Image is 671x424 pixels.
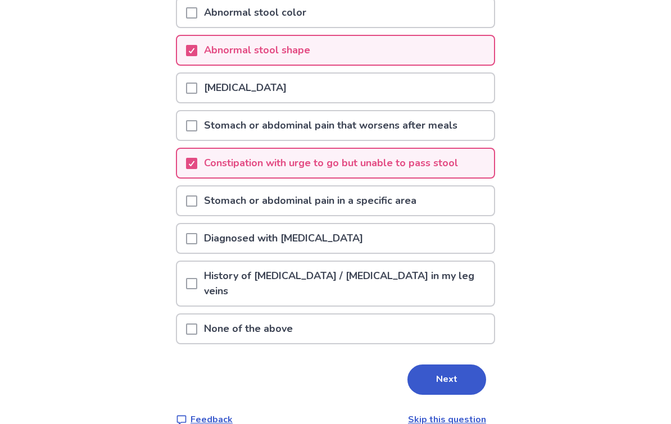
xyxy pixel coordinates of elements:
p: Stomach or abdominal pain that worsens after meals [197,111,464,140]
button: Next [407,364,486,395]
p: Constipation with urge to go but unable to pass stool [197,149,465,177]
p: Diagnosed with [MEDICAL_DATA] [197,224,370,253]
p: Abnormal stool shape [197,36,317,65]
p: None of the above [197,314,300,343]
p: History of [MEDICAL_DATA] / [MEDICAL_DATA] in my leg veins [197,262,494,306]
p: [MEDICAL_DATA] [197,74,293,102]
p: Stomach or abdominal pain in a specific area [197,186,423,215]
